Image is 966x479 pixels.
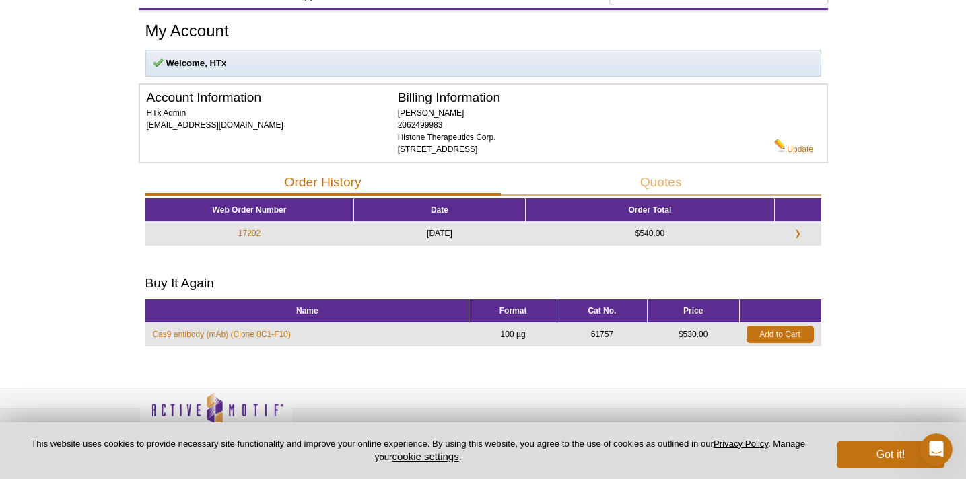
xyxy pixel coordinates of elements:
a: Add to Cart [747,326,814,343]
span: HTx Admin [EMAIL_ADDRESS][DOMAIN_NAME] [147,108,283,130]
button: Got it! [837,441,944,468]
img: Edit [774,139,787,152]
th: Web Order Number [145,198,353,222]
th: Name [145,299,469,323]
button: cookie settings [392,451,458,462]
a: ❯ [786,227,809,239]
h2: Account Information [147,91,398,104]
a: Update [774,139,813,155]
a: Cas9 antibody (mAb) (Clone 8C1-F10) [153,328,291,340]
th: Format [469,299,557,323]
a: 17202 [238,227,261,239]
th: Price [647,299,739,323]
td: [DATE] [353,222,526,246]
table: Click to Verify - This site chose Symantec SSL for secure e-commerce and confidential communicati... [677,412,778,441]
a: Privacy Policy [714,439,768,449]
td: $530.00 [647,322,739,346]
iframe: Intercom live chat [920,433,953,466]
p: Welcome, HTx [153,57,814,69]
th: Order Total [526,198,774,222]
td: 100 µg [469,322,557,346]
h2: Buy It Again [145,277,821,289]
img: Active Motif, [139,388,294,443]
button: Order History [145,170,501,196]
h2: Billing Information [398,91,775,104]
p: This website uses cookies to provide necessary site functionality and improve your online experie... [22,438,815,464]
button: Quotes [501,170,821,196]
h1: My Account [145,22,821,42]
span: [PERSON_NAME] 2062499983 Histone Therapeutics Corp. [STREET_ADDRESS] [398,108,496,154]
th: Cat No. [557,299,648,323]
td: 61757 [557,322,648,346]
th: Date [353,198,526,222]
td: $540.00 [526,222,774,246]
